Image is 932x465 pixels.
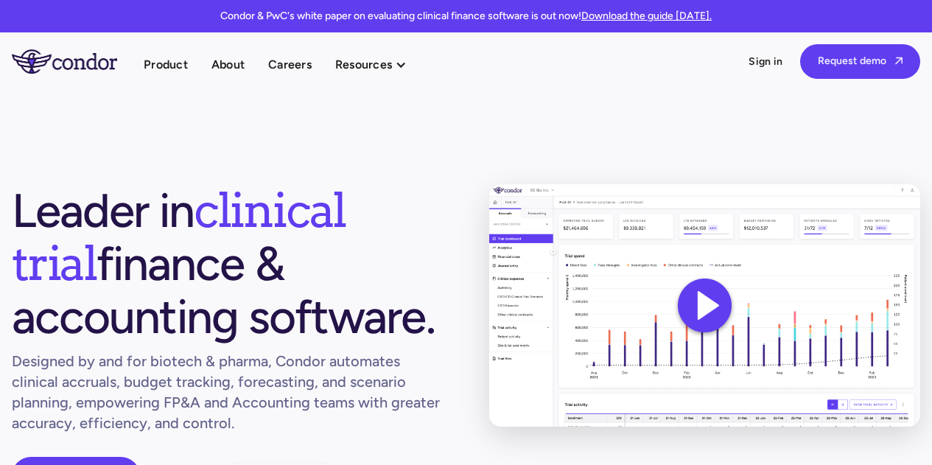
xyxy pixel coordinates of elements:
[12,184,442,343] h1: Leader in finance & accounting software.
[12,49,144,73] a: home
[211,55,245,74] a: About
[335,55,392,74] div: Resources
[220,9,712,24] p: Condor & PwC's white paper on evaluating clinical finance software is out now!
[268,55,312,74] a: Careers
[895,56,903,66] span: 
[12,351,442,433] h1: Designed by and for biotech & pharma, Condor automates clinical accruals, budget tracking, foreca...
[749,55,782,69] a: Sign in
[144,55,188,74] a: Product
[581,10,712,22] a: Download the guide [DATE].
[800,44,920,79] a: Request demo
[12,181,346,292] span: clinical trial
[335,55,421,74] div: Resources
